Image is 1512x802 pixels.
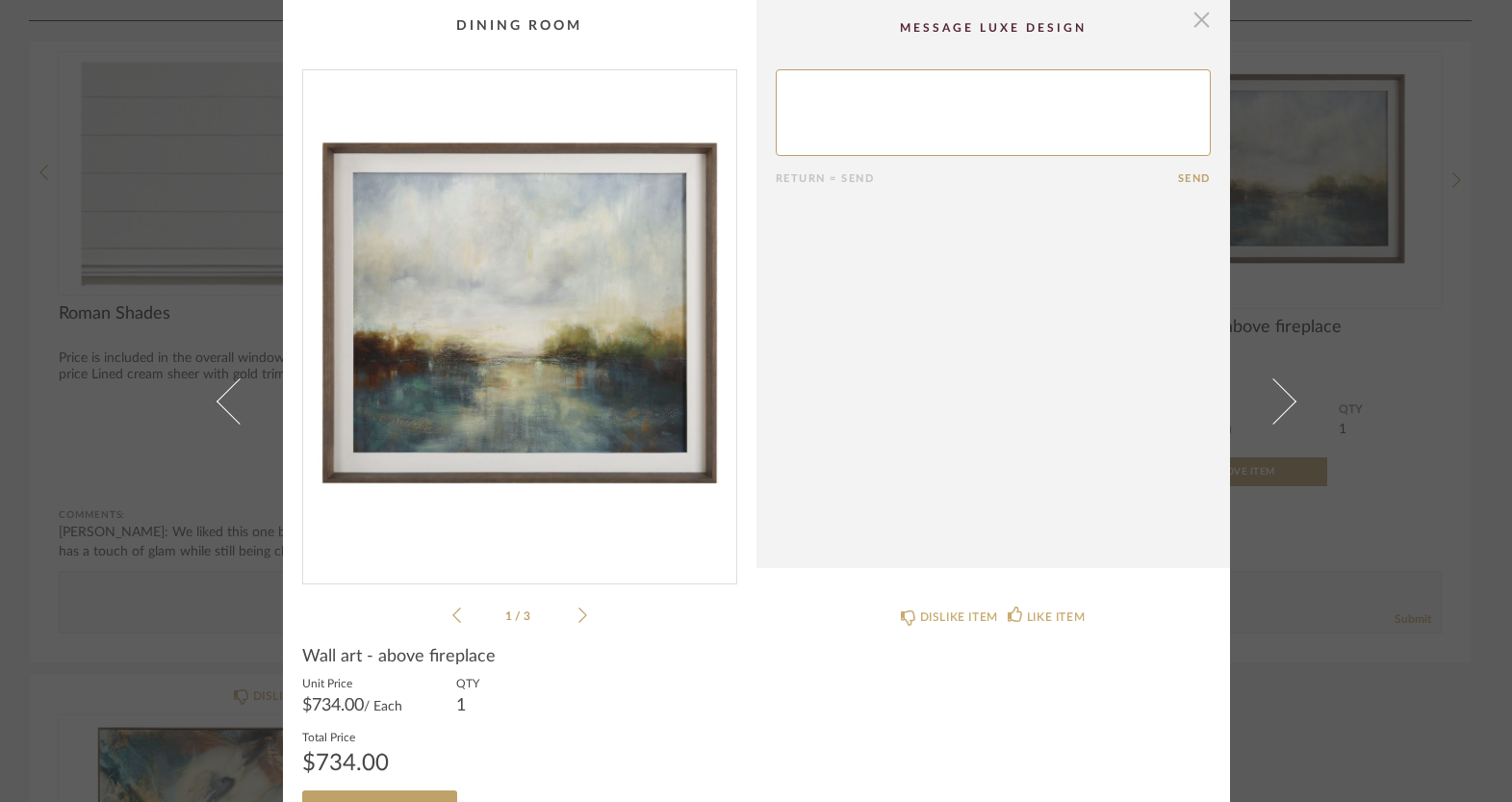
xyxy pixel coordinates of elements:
[303,70,736,568] div: 0
[505,610,515,622] span: 1
[515,610,524,622] span: /
[303,70,736,568] img: 1995ee77-88d6-404b-a93b-ab31b3ed3f88_1000x1000.jpg
[1027,608,1085,627] div: LIKE ITEM
[456,675,479,690] label: QTY
[364,700,402,713] span: / Each
[920,608,998,627] div: DISLIKE ITEM
[302,752,389,775] div: $734.00
[776,172,1178,185] div: Return = Send
[1178,172,1211,185] button: Send
[302,675,402,690] label: Unit Price
[302,729,389,744] label: Total Price
[524,610,533,622] span: 3
[302,697,364,714] span: $734.00
[456,698,479,713] div: 1
[302,646,496,667] span: Wall art - above fireplace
